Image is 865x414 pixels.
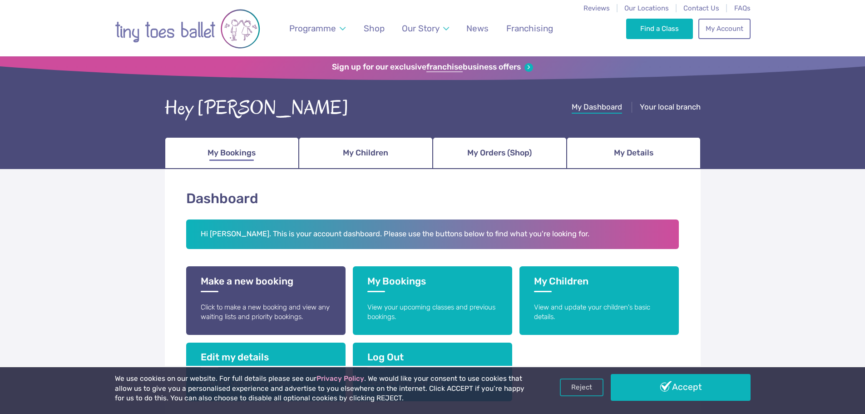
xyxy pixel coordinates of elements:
a: My Children View and update your children's basic details. [519,266,679,335]
a: News [462,18,493,39]
strong: franchise [426,62,463,72]
div: Hey [PERSON_NAME] [165,94,349,122]
p: View and update your children's basic details. [534,303,664,322]
a: Make a new booking Click to make a new booking and view any waiting lists and priority bookings. [186,266,346,335]
a: Privacy Policy [316,374,364,383]
a: My Details [567,137,701,169]
span: My Children [343,145,388,161]
a: Shop [359,18,389,39]
h3: Make a new booking [201,275,331,292]
a: Sign up for our exclusivefranchisebusiness offers [332,62,533,72]
a: My Bookings View your upcoming classes and previous bookings. [353,266,512,335]
span: Shop [364,23,385,34]
h1: Dashboard [186,189,679,209]
a: Programme [285,18,350,39]
h3: My Children [534,275,664,292]
p: Click to make a new booking and view any waiting lists and priority bookings. [201,303,331,322]
a: Accept [611,374,751,400]
span: My Orders (Shop) [467,145,532,161]
a: My Orders (Shop) [433,137,567,169]
h2: Hi [PERSON_NAME]. This is your account dashboard. Please use the buttons below to find what you'r... [186,219,679,249]
span: News [466,23,489,34]
a: Reviews [583,4,610,12]
a: My Children [299,137,433,169]
h3: Log Out [367,351,498,368]
a: Franchising [502,18,557,39]
span: My Details [614,145,653,161]
a: Find a Class [626,19,693,39]
span: My Bookings [208,145,256,161]
span: Your local branch [640,102,701,111]
img: tiny toes ballet [115,6,260,52]
span: Programme [289,23,336,34]
p: We use cookies on our website. For full details please see our . We would like your consent to us... [115,374,528,404]
a: Edit my details View and update your details. [186,343,346,401]
a: Reject [560,379,603,396]
a: Contact Us [683,4,719,12]
p: View your upcoming classes and previous bookings. [367,303,498,322]
a: FAQs [734,4,751,12]
a: Your local branch [640,102,701,114]
a: My Account [698,19,750,39]
a: My Bookings [165,137,299,169]
h3: Edit my details [201,351,331,368]
h3: My Bookings [367,275,498,292]
span: Our Story [402,23,440,34]
span: Franchising [506,23,553,34]
a: Log Out Click here to log out now. [353,343,512,401]
a: Our Locations [624,4,669,12]
a: Our Story [397,18,453,39]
